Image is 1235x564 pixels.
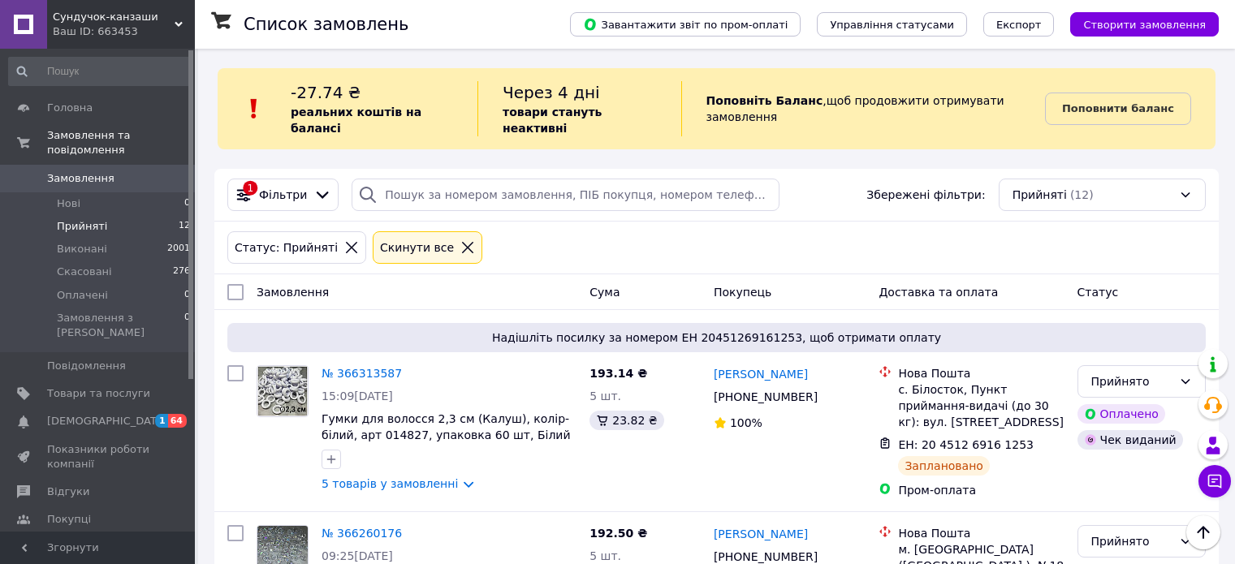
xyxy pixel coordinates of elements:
div: Прийнято [1091,372,1172,390]
a: [PERSON_NAME] [714,366,808,382]
div: [PHONE_NUMBER] [710,385,821,408]
img: Фото товару [257,366,308,416]
span: 276 [173,265,190,279]
button: Управління статусами [817,12,967,37]
span: 64 [168,414,187,428]
span: Покупці [47,512,91,527]
span: Cума [589,286,620,299]
span: Оплачені [57,288,108,303]
button: Завантажити звіт по пром-оплаті [570,12,801,37]
span: 5 шт. [589,549,621,562]
span: Головна [47,101,93,115]
div: 23.82 ₴ [589,411,663,430]
button: Експорт [983,12,1055,37]
span: 100% [730,416,762,429]
span: Створити замовлення [1083,19,1206,31]
span: 193.14 ₴ [589,367,647,380]
button: Наверх [1186,515,1220,549]
span: Скасовані [57,265,112,279]
span: Показники роботи компанії [47,442,150,471]
span: Покупець [714,286,771,299]
span: Через 4 дні [503,83,600,102]
span: 15:09[DATE] [322,390,393,403]
span: 0 [184,196,190,211]
span: Збережені фільтри: [866,187,985,203]
span: 09:25[DATE] [322,549,393,562]
a: [PERSON_NAME] [714,526,808,542]
span: Нові [57,196,80,211]
span: 192.50 ₴ [589,527,647,540]
a: 5 товарів у замовленні [322,477,458,490]
div: Заплановано [898,456,990,476]
div: Пром-оплата [898,482,1064,498]
span: Експорт [996,19,1042,31]
a: № 366260176 [322,527,402,540]
span: 5 шт. [589,390,621,403]
button: Чат з покупцем [1198,465,1231,497]
span: 2001 [167,242,190,256]
span: Замовлення [257,286,329,299]
span: Відгуки [47,484,89,499]
span: Повідомлення [47,359,126,373]
div: Чек виданий [1077,430,1183,450]
span: 0 [184,311,190,340]
a: Гумки для волосся 2,3 см (Калуш), колір-білий, арт 014827, упаковка 60 шт, Білий [322,412,571,441]
span: Доставка та оплата [879,286,998,299]
span: Виконані [57,242,107,256]
span: Статус [1077,286,1119,299]
b: Поповніть Баланс [706,94,823,107]
span: Фільтри [259,187,307,203]
span: Прийняті [57,219,107,234]
div: Прийнято [1091,532,1172,550]
a: Створити замовлення [1054,17,1219,30]
span: 12 [179,219,190,234]
b: Поповнити баланс [1062,102,1174,114]
b: реальних коштів на балансі [291,105,421,135]
a: Фото товару [257,365,309,417]
span: 0 [184,288,190,303]
span: Надішліть посилку за номером ЕН 20451269161253, щоб отримати оплату [234,329,1199,346]
span: Завантажити звіт по пром-оплаті [583,17,788,32]
span: [DEMOGRAPHIC_DATA] [47,414,167,428]
span: ЕН: 20 4512 6916 1253 [898,438,1034,451]
div: Cкинути все [377,239,457,256]
a: Поповнити баланс [1045,93,1191,125]
span: -27.74 ₴ [291,83,361,102]
div: Нова Пошта [898,525,1064,541]
b: товари стануть неактивні [503,105,602,135]
a: № 366313587 [322,367,402,380]
span: (12) [1070,188,1094,201]
span: Замовлення [47,171,114,186]
span: 1 [155,414,168,428]
input: Пошук [8,57,192,86]
span: Замовлення з [PERSON_NAME] [57,311,184,340]
div: Статус: Прийняті [231,239,341,256]
div: Оплачено [1077,404,1165,424]
div: Нова Пошта [898,365,1064,381]
div: Ваш ID: 663453 [53,24,195,39]
img: :exclamation: [242,97,266,121]
span: Управління статусами [830,19,954,31]
h1: Список замовлень [244,15,408,34]
div: , щоб продовжити отримувати замовлення [681,81,1045,136]
button: Створити замовлення [1070,12,1219,37]
span: Прийняті [1013,187,1067,203]
div: с. Білосток, Пункт приймання-видачі (до 30 кг): вул. [STREET_ADDRESS] [898,381,1064,430]
input: Пошук за номером замовлення, ПІБ покупця, номером телефону, Email, номером накладної [352,179,779,211]
span: Замовлення та повідомлення [47,128,195,157]
span: Сундучок-канзаши [53,10,175,24]
span: Товари та послуги [47,386,150,401]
